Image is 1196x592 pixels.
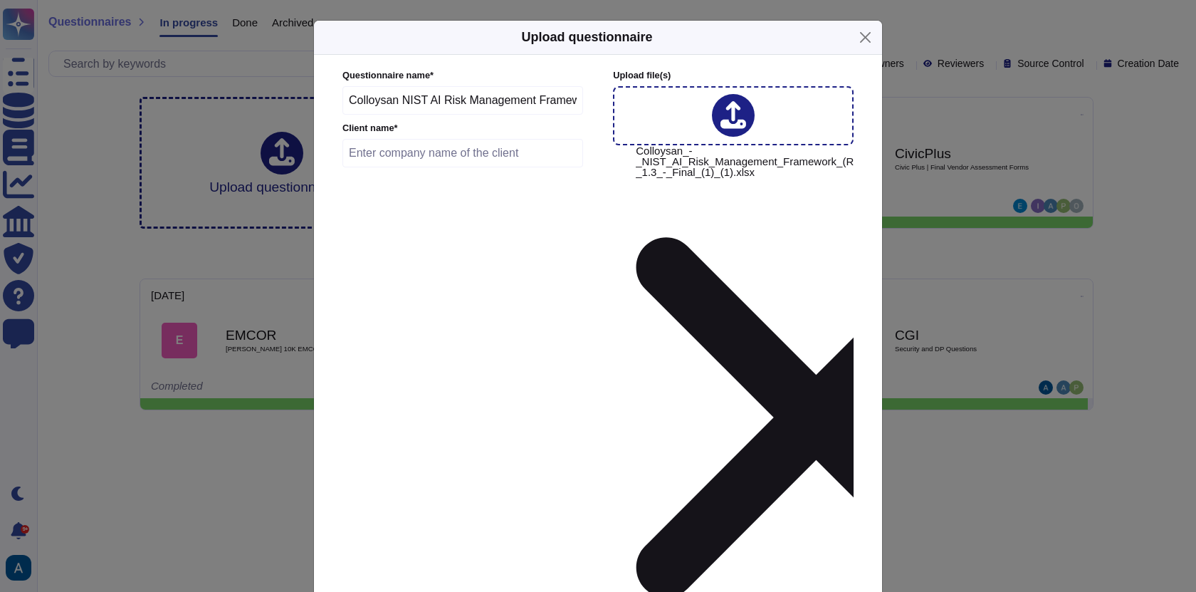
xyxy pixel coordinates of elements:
label: Client name [342,124,583,133]
h5: Upload questionnaire [521,28,652,47]
label: Questionnaire name [342,71,583,81]
input: Enter questionnaire name [342,86,583,115]
button: Close [854,26,876,48]
span: Upload file (s) [613,70,671,81]
input: Enter company name of the client [342,139,583,167]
